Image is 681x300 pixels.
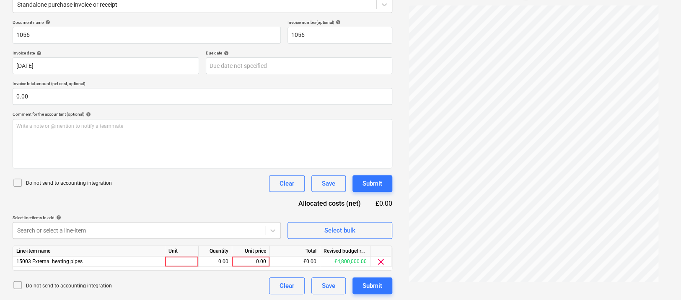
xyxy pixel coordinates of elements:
[283,199,374,208] div: Allocated costs (net)
[280,178,294,189] div: Clear
[287,222,392,239] button: Select bulk
[13,81,392,88] p: Invoice total amount (net cost, optional)
[16,259,83,264] span: 15003 External heating pipes
[322,280,335,291] div: Save
[13,88,392,105] input: Invoice total amount (net cost, optional)
[270,246,320,256] div: Total
[202,256,228,267] div: 0.00
[639,260,681,300] iframe: Chat Widget
[44,20,50,25] span: help
[26,282,112,290] p: Do not send to accounting integration
[54,215,61,220] span: help
[374,199,392,208] div: £0.00
[311,175,346,192] button: Save
[269,175,305,192] button: Clear
[35,51,41,56] span: help
[84,112,91,117] span: help
[376,257,386,267] span: clear
[232,246,270,256] div: Unit price
[270,256,320,267] div: £0.00
[206,50,392,56] div: Due date
[13,57,199,74] input: Invoice date not specified
[287,27,392,44] input: Invoice number
[236,256,266,267] div: 0.00
[13,20,281,25] div: Document name
[222,51,229,56] span: help
[311,277,346,294] button: Save
[269,277,305,294] button: Clear
[324,225,355,236] div: Select bulk
[334,20,341,25] span: help
[13,50,199,56] div: Invoice date
[280,280,294,291] div: Clear
[322,178,335,189] div: Save
[320,246,370,256] div: Revised budget remaining
[352,277,392,294] button: Submit
[287,20,392,25] div: Invoice number (optional)
[352,175,392,192] button: Submit
[13,111,392,117] div: Comment for the accountant (optional)
[13,215,281,220] div: Select line-items to add
[13,27,281,44] input: Document name
[363,280,382,291] div: Submit
[206,57,392,74] input: Due date not specified
[26,180,112,187] p: Do not send to accounting integration
[165,246,199,256] div: Unit
[320,256,370,267] div: £4,800,000.00
[13,246,165,256] div: Line-item name
[199,246,232,256] div: Quantity
[363,178,382,189] div: Submit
